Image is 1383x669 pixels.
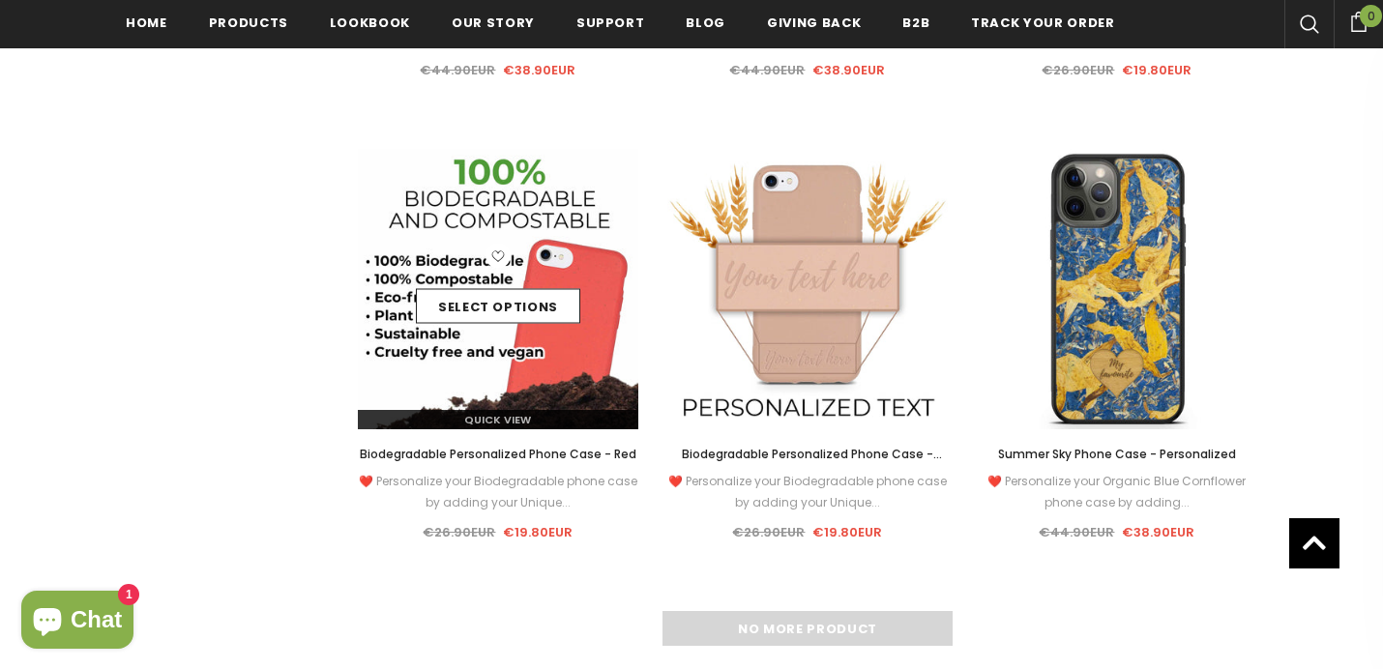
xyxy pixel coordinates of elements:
[1122,523,1194,541] span: €38.90EUR
[416,289,580,324] a: Select options
[998,446,1236,462] span: Summer Sky Phone Case - Personalized
[358,471,638,513] div: ❤️ Personalize your Biodegradable phone case by adding your Unique...
[971,14,1114,32] span: Track your order
[667,444,948,465] a: Biodegradable Personalized Phone Case - Pastel Pink
[1360,5,1382,27] span: 0
[977,444,1257,465] a: Summer Sky Phone Case - Personalized
[812,61,885,79] span: €38.90EUR
[1334,9,1383,32] a: 0
[420,61,495,79] span: €44.90EUR
[126,14,167,32] span: Home
[452,14,535,32] span: Our Story
[360,446,636,462] span: Biodegradable Personalized Phone Case - Red
[1039,523,1114,541] span: €44.90EUR
[1122,61,1192,79] span: €19.80EUR
[1042,61,1114,79] span: €26.90EUR
[902,14,929,32] span: B2B
[503,61,575,79] span: €38.90EUR
[682,446,942,483] span: Biodegradable Personalized Phone Case - Pastel Pink
[503,523,573,541] span: €19.80EUR
[464,412,531,427] span: Quick View
[767,14,861,32] span: Giving back
[15,591,139,654] inbox-online-store-chat: Shopify online store chat
[330,14,410,32] span: Lookbook
[686,14,725,32] span: Blog
[667,471,948,513] div: ❤️ Personalize your Biodegradable phone case by adding your Unique...
[732,523,805,541] span: €26.90EUR
[977,471,1257,513] div: ❤️ Personalize your Organic Blue Cornflower phone case by adding...
[358,410,638,429] a: Quick View
[209,14,288,32] span: Products
[576,14,645,32] span: support
[812,523,882,541] span: €19.80EUR
[423,523,495,541] span: €26.90EUR
[729,61,805,79] span: €44.90EUR
[358,444,638,465] a: Biodegradable Personalized Phone Case - Red
[358,149,638,429] img: Fully Biodegradable and Compostable Red phone Case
